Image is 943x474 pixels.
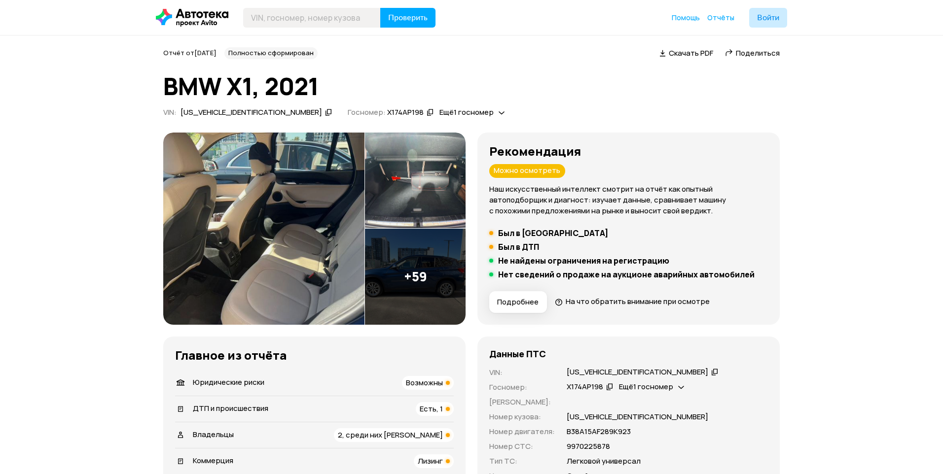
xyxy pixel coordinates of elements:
[348,107,386,117] span: Госномер:
[420,404,443,414] span: Есть, 1
[736,48,780,58] span: Поделиться
[489,348,546,359] h4: Данные ПТС
[619,381,673,392] span: Ещё 1 госномер
[498,228,609,238] h5: Был в [GEOGRAPHIC_DATA]
[380,8,435,28] button: Проверить
[567,456,641,467] p: Легковой универсал
[498,256,669,266] h5: Не найдены ограничения на регистрацию
[707,13,734,22] span: Отчёты
[498,242,539,252] h5: Был в ДТП
[757,14,779,22] span: Войти
[555,296,710,306] a: На что обратить внимание при осмотре
[567,382,603,392] div: Х174АР198
[163,73,780,100] h1: BMW X1, 2021
[707,13,734,23] a: Отчёты
[489,456,555,467] p: Тип ТС :
[498,270,755,279] h5: Нет сведений о продаже на аукционе аварийных автомобилей
[659,48,713,58] a: Скачать PDF
[243,8,381,28] input: VIN, госномер, номер кузова
[567,411,708,422] p: [US_VEHICLE_IDENTIFICATION_NUMBER]
[489,164,565,178] div: Можно осмотреть
[489,291,547,313] button: Подробнее
[181,107,322,118] div: [US_VEHICLE_IDENTIFICATION_NUMBER]
[489,397,555,407] p: [PERSON_NAME] :
[193,377,264,387] span: Юридические риски
[175,348,454,362] h3: Главное из отчёта
[387,107,424,118] div: Х174АР198
[497,297,539,307] span: Подробнее
[489,441,555,452] p: Номер СТС :
[439,107,494,117] span: Ещё 1 госномер
[418,456,443,466] span: Лизинг
[406,377,443,388] span: Возможны
[672,13,700,22] span: Помощь
[163,48,217,57] span: Отчёт от [DATE]
[489,426,555,437] p: Номер двигателя :
[489,144,768,158] h3: Рекомендация
[489,184,768,216] p: Наш искусственный интеллект смотрит на отчёт как опытный автоподборщик и диагност: изучает данные...
[725,48,780,58] a: Поделиться
[489,382,555,393] p: Госномер :
[388,14,428,22] span: Проверить
[566,296,710,306] span: На что обратить внимание при осмотре
[567,367,708,377] div: [US_VEHICLE_IDENTIFICATION_NUMBER]
[672,13,700,23] a: Помощь
[489,367,555,378] p: VIN :
[567,441,610,452] p: 9970225878
[193,455,233,466] span: Коммерция
[669,48,713,58] span: Скачать PDF
[163,107,177,117] span: VIN :
[489,411,555,422] p: Номер кузова :
[567,426,631,437] p: B38A15AF289K923
[193,403,268,413] span: ДТП и происшествия
[749,8,787,28] button: Войти
[338,430,443,440] span: 2, среди них [PERSON_NAME]
[224,47,318,59] div: Полностью сформирован
[193,429,234,440] span: Владельцы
